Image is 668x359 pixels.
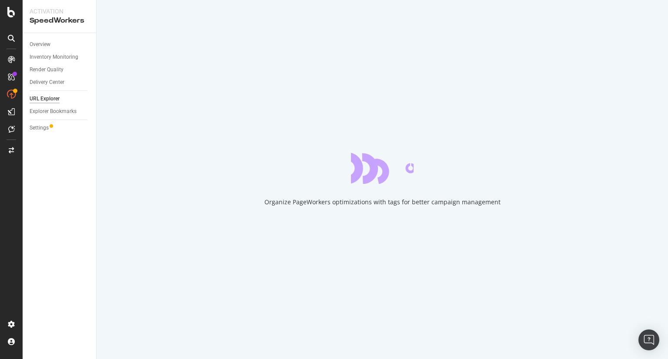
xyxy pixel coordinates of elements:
[264,198,501,206] div: Organize PageWorkers optimizations with tags for better campaign management
[30,53,90,62] a: Inventory Monitoring
[30,107,90,116] a: Explorer Bookmarks
[30,16,89,26] div: SpeedWorkers
[30,94,60,103] div: URL Explorer
[30,78,90,87] a: Delivery Center
[30,94,90,103] a: URL Explorer
[638,329,659,350] div: Open Intercom Messenger
[30,107,77,116] div: Explorer Bookmarks
[30,123,90,133] a: Settings
[30,78,64,87] div: Delivery Center
[351,153,414,184] div: animation
[30,7,89,16] div: Activation
[30,53,78,62] div: Inventory Monitoring
[30,40,50,49] div: Overview
[30,65,90,74] a: Render Quality
[30,65,63,74] div: Render Quality
[30,40,90,49] a: Overview
[30,123,49,133] div: Settings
